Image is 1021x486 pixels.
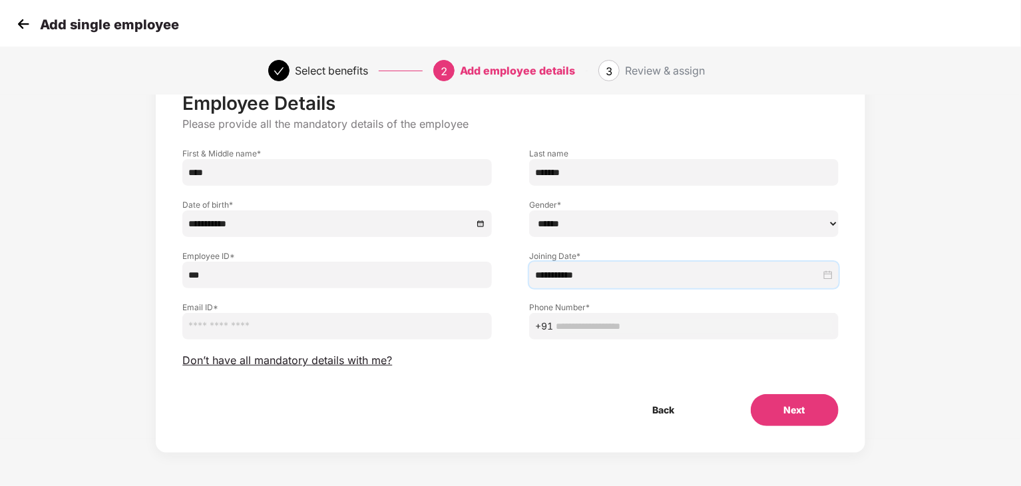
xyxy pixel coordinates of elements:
p: Add single employee [40,17,179,33]
div: Select benefits [295,60,368,81]
div: Review & assign [625,60,705,81]
label: Employee ID [182,250,492,262]
label: Gender [529,199,839,210]
label: Last name [529,148,839,159]
label: First & Middle name [182,148,492,159]
span: 2 [441,65,447,78]
div: Add employee details [460,60,575,81]
button: Back [620,394,708,426]
span: +91 [535,319,553,334]
span: 3 [606,65,612,78]
label: Joining Date [529,250,839,262]
p: Employee Details [182,92,838,115]
label: Email ID [182,302,492,313]
button: Next [751,394,839,426]
label: Date of birth [182,199,492,210]
span: check [274,66,284,77]
span: Don’t have all mandatory details with me? [182,354,392,367]
p: Please provide all the mandatory details of the employee [182,117,838,131]
label: Phone Number [529,302,839,313]
img: svg+xml;base64,PHN2ZyB4bWxucz0iaHR0cDovL3d3dy53My5vcmcvMjAwMC9zdmciIHdpZHRoPSIzMCIgaGVpZ2h0PSIzMC... [13,14,33,34]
